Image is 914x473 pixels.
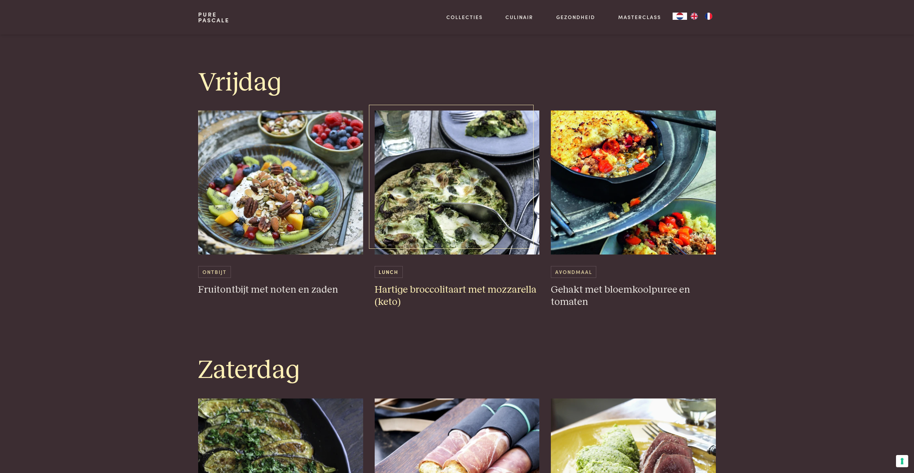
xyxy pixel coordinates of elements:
span: Avondmaal [551,266,596,278]
img: Fruitontbijt met noten en zaden [198,111,363,254]
h1: Vrijdag [198,67,715,99]
a: Hartige broccolitaart met mozzarella (keto) Lunch Hartige broccolitaart met mozzarella (keto) [375,111,540,308]
h3: Fruitontbijt met noten en zaden [198,284,363,296]
a: EN [687,13,701,20]
a: Gezondheid [556,13,595,21]
a: Gehakt met bloemkoolpuree en tomaten Avondmaal Gehakt met bloemkoolpuree en tomaten [551,111,716,308]
ul: Language list [687,13,716,20]
h3: Hartige broccolitaart met mozzarella (keto) [375,284,540,308]
h3: Gehakt met bloemkoolpuree en tomaten [551,284,716,308]
a: Culinair [505,13,533,21]
h1: Zaterdag [198,354,715,387]
a: NL [673,13,687,20]
a: Fruitontbijt met noten en zaden Ontbijt Fruitontbijt met noten en zaden [198,111,363,296]
aside: Language selected: Nederlands [673,13,716,20]
a: Masterclass [618,13,661,21]
a: Collecties [446,13,483,21]
img: Gehakt met bloemkoolpuree en tomaten [551,111,716,254]
span: Ontbijt [198,266,231,278]
span: Lunch [375,266,403,278]
a: PurePascale [198,12,229,23]
a: FR [701,13,716,20]
button: Uw voorkeuren voor toestemming voor trackingtechnologieën [896,455,908,467]
img: Hartige broccolitaart met mozzarella (keto) [375,111,540,254]
div: Language [673,13,687,20]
